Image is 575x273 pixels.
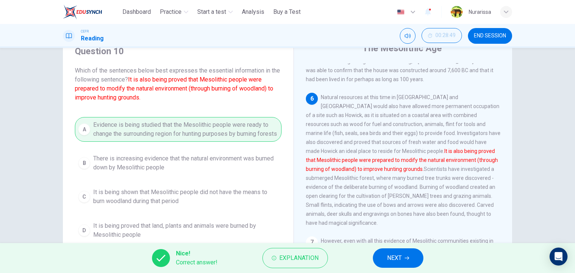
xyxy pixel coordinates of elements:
[176,258,217,267] span: Correct answer!
[242,7,264,16] span: Analysis
[306,93,318,105] div: 6
[550,248,568,266] div: Open Intercom Messenger
[469,7,491,16] div: Nurarissa
[157,5,191,19] button: Practice
[306,148,498,172] font: It is also being proved that Mesolithic people were prepared to modify the natural environment (t...
[75,45,282,57] h4: Question 10
[197,7,226,16] span: Start a test
[306,236,318,248] div: 7
[451,6,463,18] img: Profile picture
[474,33,506,39] span: END SESSION
[396,9,405,15] img: en
[270,5,304,19] button: Buy a Test
[262,248,328,268] button: Explanation
[75,76,273,101] font: It is also being proved that Mesolithic people were prepared to modify the natural environment (t...
[435,33,456,39] span: 00:28:49
[119,5,154,19] button: Dashboard
[387,253,402,263] span: NEXT
[194,5,236,19] button: Start a test
[422,28,462,44] div: Hide
[81,29,89,34] span: CEFR
[239,5,267,19] button: Analysis
[279,253,319,263] span: Explanation
[273,7,301,16] span: Buy a Test
[63,4,102,19] img: ELTC logo
[160,7,182,16] span: Practice
[468,28,512,44] button: END SESSION
[122,7,151,16] span: Dashboard
[373,248,423,268] button: NEXT
[75,66,282,102] span: Which of the sentences below best expresses the essential information in the following sentence?
[422,28,462,43] button: 00:28:49
[400,28,416,44] div: Mute
[63,4,119,19] a: ELTC logo
[306,94,501,226] span: Natural resources at this time in [GEOGRAPHIC_DATA] and [GEOGRAPHIC_DATA] would also have allowed...
[362,42,442,54] h4: The Mesolithic Age
[176,249,217,258] span: Nice!
[81,34,104,43] h1: Reading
